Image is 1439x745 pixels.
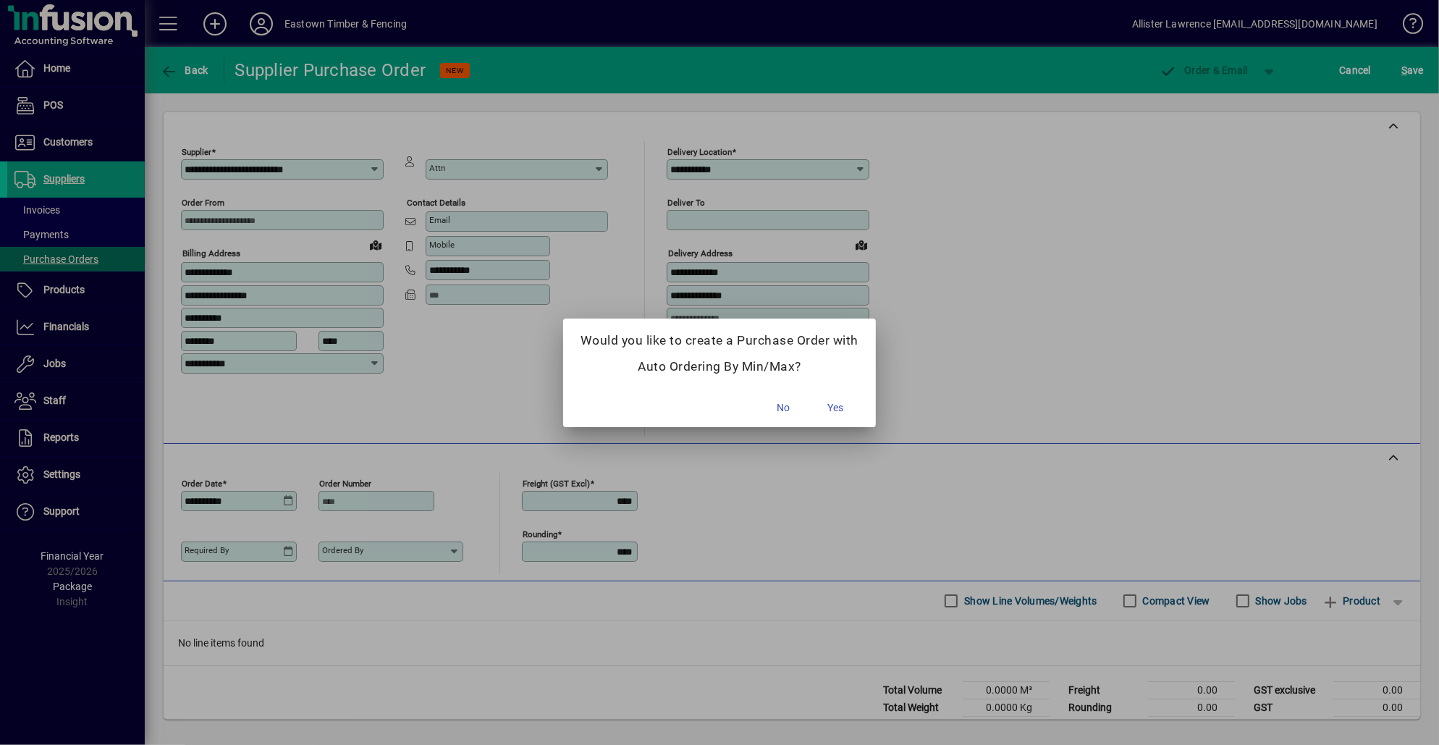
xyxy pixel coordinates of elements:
span: No [777,400,790,416]
span: Yes [827,400,843,416]
button: Yes [812,395,858,421]
h5: Auto Ordering By Min/Max? [581,359,858,374]
button: No [760,395,806,421]
h5: Would you like to create a Purchase Order with [581,333,858,348]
